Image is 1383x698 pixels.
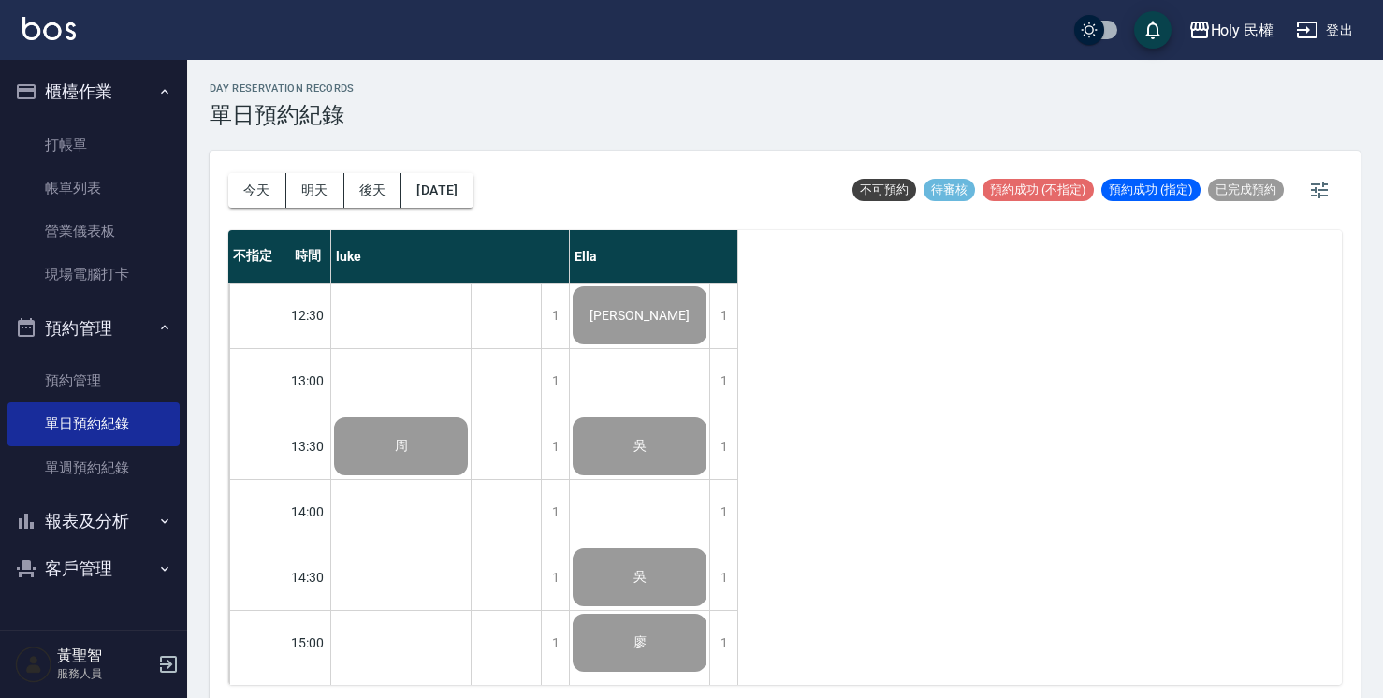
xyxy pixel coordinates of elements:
[15,646,52,683] img: Person
[586,308,693,323] span: [PERSON_NAME]
[1101,182,1201,198] span: 預約成功 (指定)
[331,230,570,283] div: luke
[22,17,76,40] img: Logo
[570,230,738,283] div: Ella
[391,438,412,455] span: 周
[852,182,916,198] span: 不可預約
[57,647,153,665] h5: 黃聖智
[709,349,737,414] div: 1
[7,253,180,296] a: 現場電腦打卡
[344,173,402,208] button: 後天
[1211,19,1274,42] div: Holy 民權
[284,479,331,545] div: 14:00
[210,82,355,95] h2: day Reservation records
[541,480,569,545] div: 1
[1208,182,1284,198] span: 已完成預約
[709,611,737,676] div: 1
[57,665,153,682] p: 服務人員
[630,438,650,455] span: 吳
[630,569,650,586] span: 吳
[7,210,180,253] a: 營業儀表板
[541,284,569,348] div: 1
[709,545,737,610] div: 1
[1288,13,1361,48] button: 登出
[630,634,650,651] span: 廖
[7,167,180,210] a: 帳單列表
[286,173,344,208] button: 明天
[7,497,180,545] button: 報表及分析
[1181,11,1282,50] button: Holy 民權
[709,414,737,479] div: 1
[1134,11,1172,49] button: save
[541,414,569,479] div: 1
[541,545,569,610] div: 1
[7,67,180,116] button: 櫃檯作業
[7,359,180,402] a: 預約管理
[983,182,1094,198] span: 預約成功 (不指定)
[284,230,331,283] div: 時間
[709,284,737,348] div: 1
[228,173,286,208] button: 今天
[7,304,180,353] button: 預約管理
[284,348,331,414] div: 13:00
[541,611,569,676] div: 1
[284,283,331,348] div: 12:30
[210,102,355,128] h3: 單日預約紀錄
[7,545,180,593] button: 客戶管理
[709,480,737,545] div: 1
[401,173,473,208] button: [DATE]
[541,349,569,414] div: 1
[7,124,180,167] a: 打帳單
[284,414,331,479] div: 13:30
[284,545,331,610] div: 14:30
[284,610,331,676] div: 15:00
[228,230,284,283] div: 不指定
[924,182,975,198] span: 待審核
[7,402,180,445] a: 單日預約紀錄
[7,446,180,489] a: 單週預約紀錄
